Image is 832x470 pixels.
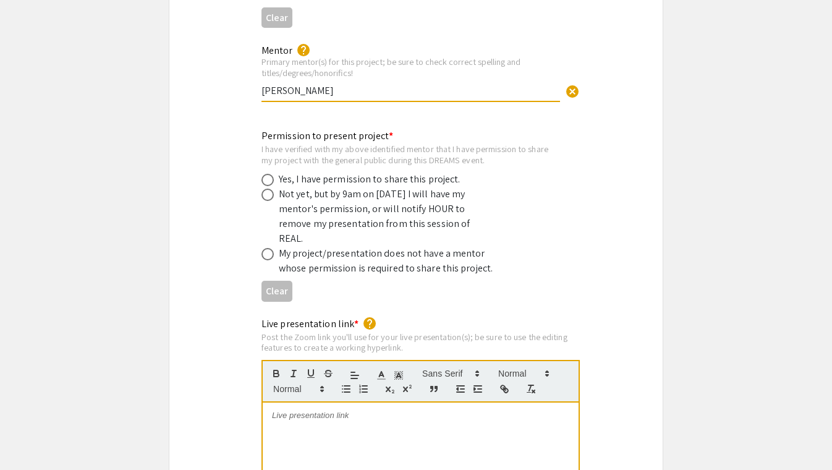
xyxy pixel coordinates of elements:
mat-label: Live presentation link [261,317,359,330]
mat-icon: help [296,43,311,58]
div: Yes, I have permission to share this project. [279,172,461,187]
div: Primary mentor(s) for this project; be sure to check correct spelling and titles/degrees/honorifics! [261,56,560,78]
button: Clear [261,7,292,28]
button: Clear [560,79,585,103]
div: My project/presentation does not have a mentor whose permission is required to share this project. [279,246,495,276]
span: cancel [565,84,580,99]
iframe: Chat [9,414,53,461]
div: I have verified with my above identified mentor that I have permission to share my project with t... [261,143,551,165]
button: Clear [261,281,292,301]
mat-icon: help [362,316,377,331]
mat-label: Mentor [261,44,292,57]
div: Post the Zoom link you'll use for your live presentation(s); be sure to use the editing features ... [261,331,580,353]
input: Type Here [261,84,560,97]
mat-label: Permission to present project [261,129,393,142]
div: Not yet, but by 9am on [DATE] I will have my mentor's permission, or will notify HOUR to remove m... [279,187,495,246]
